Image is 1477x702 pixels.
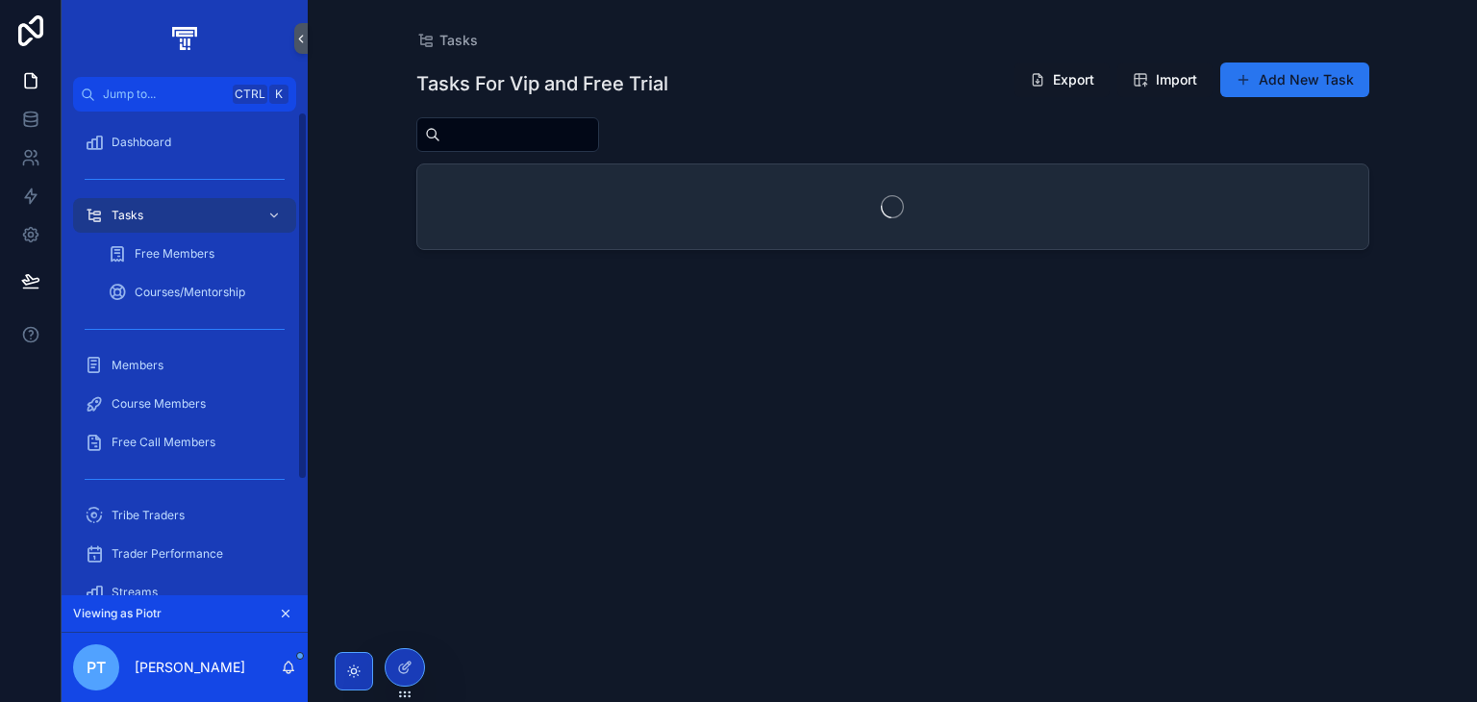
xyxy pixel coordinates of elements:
img: App logo [168,23,200,54]
span: Free Members [135,246,214,262]
a: Course Members [73,387,296,421]
span: Trader Performance [112,546,223,562]
a: Tribe Traders [73,498,296,533]
span: Dashboard [112,135,171,150]
a: Streams [73,575,296,610]
button: Add New Task [1220,63,1369,97]
a: Free Call Members [73,425,296,460]
h1: Tasks For Vip and Free Trial [416,70,668,97]
span: Ctrl [233,85,267,104]
span: K [271,87,287,102]
p: [PERSON_NAME] [135,658,245,677]
button: Import [1117,63,1213,97]
span: Viewing as Piotr [73,606,162,621]
span: Course Members [112,396,206,412]
a: Dashboard [73,125,296,160]
span: Tasks [439,31,478,50]
span: PT [87,656,106,679]
span: Free Call Members [112,435,215,450]
span: Members [112,358,163,373]
a: Courses/Mentorship [96,275,296,310]
span: Tribe Traders [112,508,185,523]
a: Tasks [416,31,478,50]
button: Export [1014,63,1110,97]
button: Jump to...CtrlK [73,77,296,112]
span: Jump to... [103,87,225,102]
a: Free Members [96,237,296,271]
a: Trader Performance [73,537,296,571]
span: Courses/Mentorship [135,285,245,300]
a: Members [73,348,296,383]
span: Streams [112,585,158,600]
span: Tasks [112,208,143,223]
div: scrollable content [62,112,308,595]
a: Tasks [73,198,296,233]
span: Import [1156,70,1197,89]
